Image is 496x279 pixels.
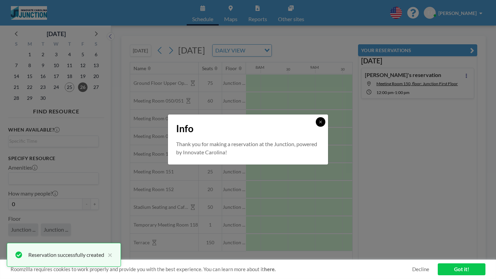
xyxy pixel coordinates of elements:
[438,263,485,275] a: Got it!
[264,266,276,272] a: here.
[28,251,104,259] div: Reservation successfully created
[412,266,429,273] a: Decline
[11,266,412,273] span: Roomzilla requires cookies to work properly and provide you with the best experience. You can lea...
[104,251,112,259] button: close
[176,123,193,135] span: Info
[176,140,320,156] p: Thank you for making a reservation at the Junction, powered by Innovate Carolina!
